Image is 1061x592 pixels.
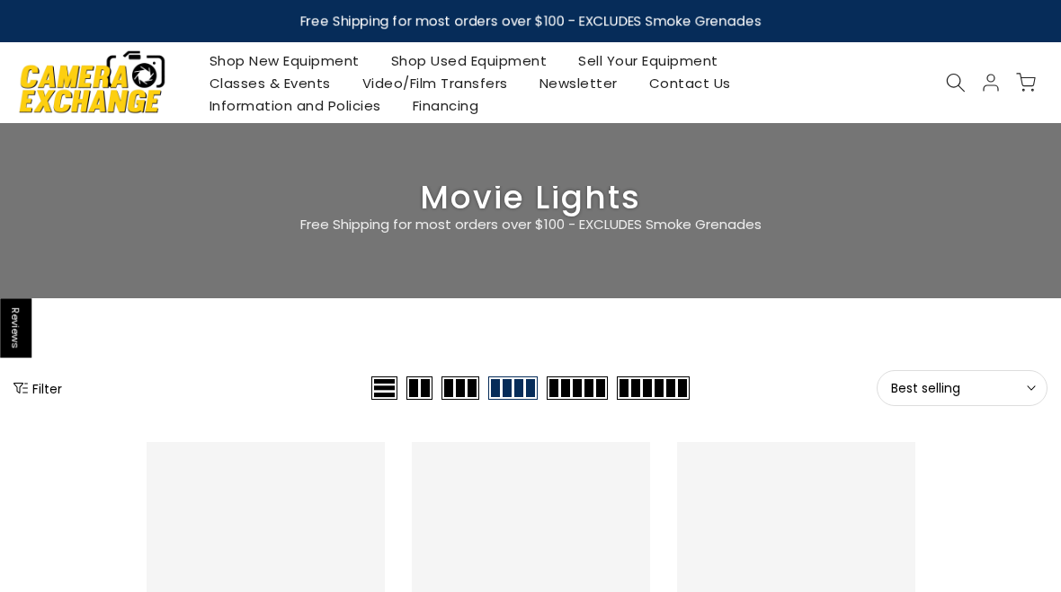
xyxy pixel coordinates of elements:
a: Shop Used Equipment [375,49,563,72]
a: Video/Film Transfers [346,72,523,94]
a: Sell Your Equipment [563,49,735,72]
strong: Free Shipping for most orders over $100 - EXCLUDES Smoke Grenades [300,12,762,31]
h3: Movie Lights [13,186,1048,209]
a: Contact Us [633,72,746,94]
a: Information and Policies [193,94,397,117]
a: Classes & Events [193,72,346,94]
a: Financing [397,94,495,117]
p: Free Shipping for most orders over $100 - EXCLUDES Smoke Grenades [193,214,868,235]
button: Show filters [13,379,62,397]
span: Best selling [891,380,1033,396]
a: Newsletter [523,72,633,94]
a: Shop New Equipment [193,49,375,72]
button: Best selling [877,370,1048,406]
